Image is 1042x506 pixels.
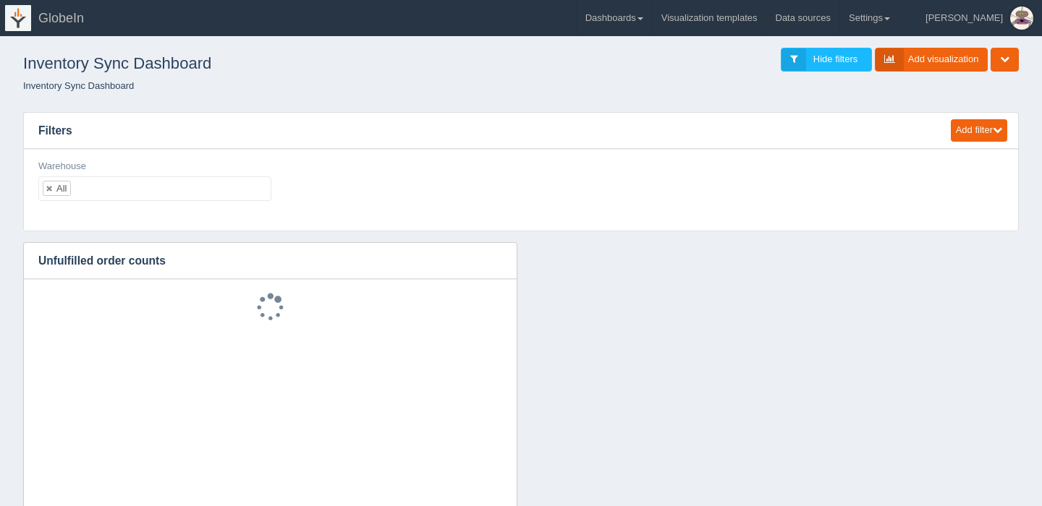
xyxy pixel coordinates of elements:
[781,48,872,72] a: Hide filters
[24,243,495,279] h3: Unfulfilled order counts
[1010,7,1033,30] img: Profile Picture
[38,11,84,25] span: GlobeIn
[813,53,857,64] span: Hide filters
[23,80,134,93] li: Inventory Sync Dashboard
[23,48,521,80] h1: Inventory Sync Dashboard
[24,113,937,149] h3: Filters
[925,4,1003,33] div: [PERSON_NAME]
[5,5,31,31] img: logo-icon-white-65218e21b3e149ebeb43c0d521b2b0920224ca4d96276e4423216f8668933697.png
[951,119,1007,142] button: Add filter
[38,160,86,173] label: Warehouse
[875,48,988,72] a: Add visualization
[56,184,67,193] div: All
